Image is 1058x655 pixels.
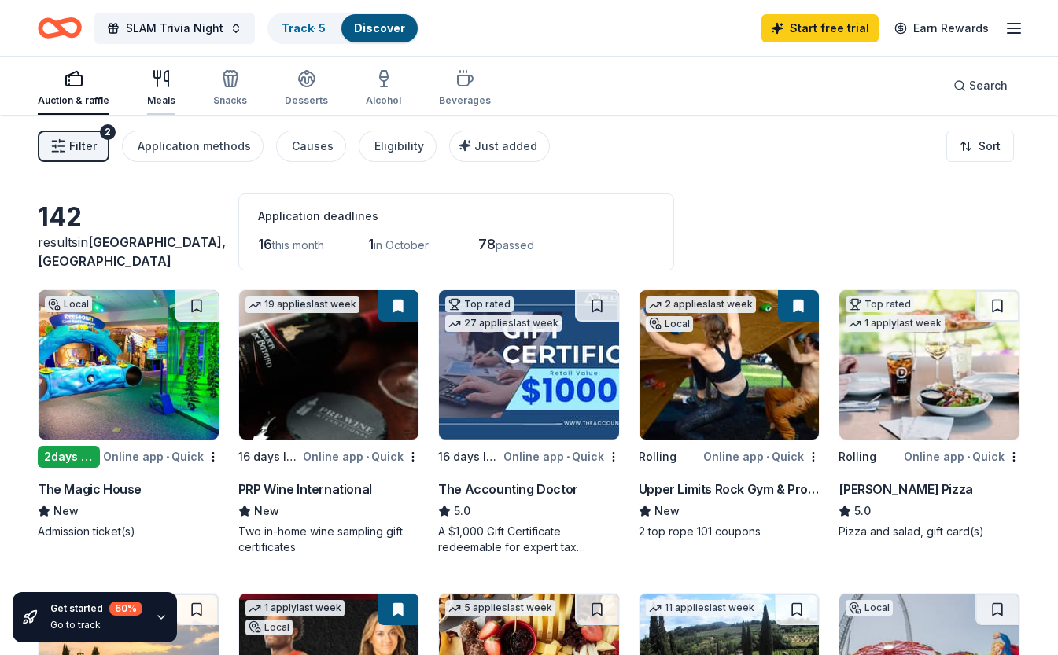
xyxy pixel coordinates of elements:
[238,480,372,499] div: PRP Wine International
[478,236,496,252] span: 78
[292,137,334,156] div: Causes
[359,131,437,162] button: Eligibility
[846,315,945,332] div: 1 apply last week
[946,131,1014,162] button: Sort
[258,207,654,226] div: Application deadlines
[103,447,219,466] div: Online app Quick
[213,63,247,115] button: Snacks
[50,619,142,631] div: Go to track
[50,602,142,616] div: Get started
[238,289,420,555] a: Image for PRP Wine International19 applieslast week16 days leftOnline app•QuickPRP Wine Internati...
[38,234,226,269] span: [GEOGRAPHIC_DATA], [GEOGRAPHIC_DATA]
[38,480,142,499] div: The Magic House
[439,63,491,115] button: Beverages
[979,137,1001,156] span: Sort
[839,524,1020,539] div: Pizza and salad, gift card(s)
[967,451,970,463] span: •
[38,94,109,107] div: Auction & raffle
[496,238,534,252] span: passed
[100,124,116,140] div: 2
[282,21,326,35] a: Track· 5
[374,238,429,252] span: in October
[38,63,109,115] button: Auction & raffle
[761,14,879,42] a: Start free trial
[969,76,1008,95] span: Search
[438,447,500,466] div: 16 days left
[374,137,424,156] div: Eligibility
[566,451,570,463] span: •
[38,131,109,162] button: Filter2
[285,63,328,115] button: Desserts
[366,451,369,463] span: •
[703,447,820,466] div: Online app Quick
[354,21,405,35] a: Discover
[166,451,169,463] span: •
[639,524,820,539] div: 2 top rope 101 coupons
[38,9,82,46] a: Home
[439,290,619,440] img: Image for The Accounting Doctor
[445,296,514,312] div: Top rated
[122,131,264,162] button: Application methods
[38,446,100,468] div: 2 days left
[854,502,871,521] span: 5.0
[94,13,255,44] button: SLAM Trivia Night
[885,14,998,42] a: Earn Rewards
[639,447,676,466] div: Rolling
[38,289,219,539] a: Image for The Magic HouseLocal2days leftOnline app•QuickThe Magic HouseNewAdmission ticket(s)
[646,600,758,616] div: 11 applies last week
[438,524,620,555] div: A $1,000 Gift Certificate redeemable for expert tax preparation or tax resolution services—recipi...
[272,238,324,252] span: this month
[445,315,562,332] div: 27 applies last week
[109,602,142,616] div: 60 %
[766,451,769,463] span: •
[126,19,223,38] span: SLAM Trivia Night
[238,447,300,466] div: 16 days left
[366,94,401,107] div: Alcohol
[138,137,251,156] div: Application methods
[454,502,470,521] span: 5.0
[654,502,680,521] span: New
[904,447,1020,466] div: Online app Quick
[646,316,693,332] div: Local
[69,137,97,156] span: Filter
[245,296,359,313] div: 19 applies last week
[439,94,491,107] div: Beverages
[239,290,419,440] img: Image for PRP Wine International
[445,600,555,616] div: 5 applies last week
[846,600,893,616] div: Local
[147,94,175,107] div: Meals
[639,289,820,539] a: Image for Upper Limits Rock Gym & Pro Shop2 applieslast weekLocalRollingOnline app•QuickUpper Lim...
[646,296,756,313] div: 2 applies last week
[503,447,620,466] div: Online app Quick
[38,234,226,269] span: in
[276,131,346,162] button: Causes
[258,236,272,252] span: 16
[38,233,219,270] div: results
[839,480,972,499] div: [PERSON_NAME] Pizza
[941,70,1020,101] button: Search
[45,296,92,312] div: Local
[38,524,219,539] div: Admission ticket(s)
[366,63,401,115] button: Alcohol
[39,290,219,440] img: Image for The Magic House
[245,600,345,616] div: 1 apply last week
[438,480,578,499] div: The Accounting Doctor
[839,447,876,466] div: Rolling
[449,131,550,162] button: Just added
[438,289,620,555] a: Image for The Accounting DoctorTop rated27 applieslast week16 days leftOnline app•QuickThe Accoun...
[368,236,374,252] span: 1
[839,290,1019,440] img: Image for Dewey's Pizza
[846,296,914,312] div: Top rated
[213,94,247,107] div: Snacks
[639,480,820,499] div: Upper Limits Rock Gym & Pro Shop
[285,94,328,107] div: Desserts
[640,290,820,440] img: Image for Upper Limits Rock Gym & Pro Shop
[474,139,537,153] span: Just added
[303,447,419,466] div: Online app Quick
[254,502,279,521] span: New
[238,524,420,555] div: Two in-home wine sampling gift certificates
[147,63,175,115] button: Meals
[53,502,79,521] span: New
[839,289,1020,539] a: Image for Dewey's PizzaTop rated1 applylast weekRollingOnline app•Quick[PERSON_NAME] Pizza5.0Pizz...
[267,13,419,44] button: Track· 5Discover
